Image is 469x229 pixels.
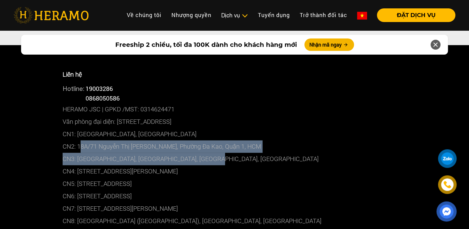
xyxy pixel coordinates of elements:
p: CN1: [GEOGRAPHIC_DATA], [GEOGRAPHIC_DATA] [63,128,407,140]
img: phone-icon [444,181,451,188]
a: phone-icon [439,176,456,193]
img: subToggleIcon [241,13,248,19]
p: CN8: [GEOGRAPHIC_DATA] ([GEOGRAPHIC_DATA]), [GEOGRAPHIC_DATA], [GEOGRAPHIC_DATA] [63,215,407,227]
p: CN6: [STREET_ADDRESS] [63,190,407,202]
p: CN7: [STREET_ADDRESS][PERSON_NAME] [63,202,407,215]
img: vn-flag.png [357,12,367,20]
span: Freeship 2 chiều, tối đa 100K dành cho khách hàng mới [115,40,297,49]
span: 0868050586 [86,94,120,102]
button: Nhận mã ngay [304,38,354,51]
a: ĐẶT DỊCH VỤ [372,12,455,18]
div: Dịch vụ [221,11,248,20]
p: Văn phòng đại diện: [STREET_ADDRESS] [63,115,407,128]
span: Hotline: [63,85,84,92]
a: Về chúng tôi [122,8,166,22]
a: Tuyển dụng [253,8,295,22]
button: ĐẶT DỊCH VỤ [377,8,455,22]
a: Trở thành đối tác [295,8,352,22]
a: 19003286 [86,84,113,92]
p: HERAMO JSC | GPKD /MST: 0314624471 [63,103,407,115]
p: Liên hệ [63,70,407,79]
img: heramo-logo.png [14,7,89,23]
a: Nhượng quyền [166,8,216,22]
p: CN3: [GEOGRAPHIC_DATA], [GEOGRAPHIC_DATA], [GEOGRAPHIC_DATA], [GEOGRAPHIC_DATA] [63,153,407,165]
p: CN4: [STREET_ADDRESS][PERSON_NAME] [63,165,407,177]
p: CN5: [STREET_ADDRESS] [63,177,407,190]
p: CN2: 18A/71 Nguyễn Thị [PERSON_NAME], Phường Đa Kao, Quận 1, HCM [63,140,407,153]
